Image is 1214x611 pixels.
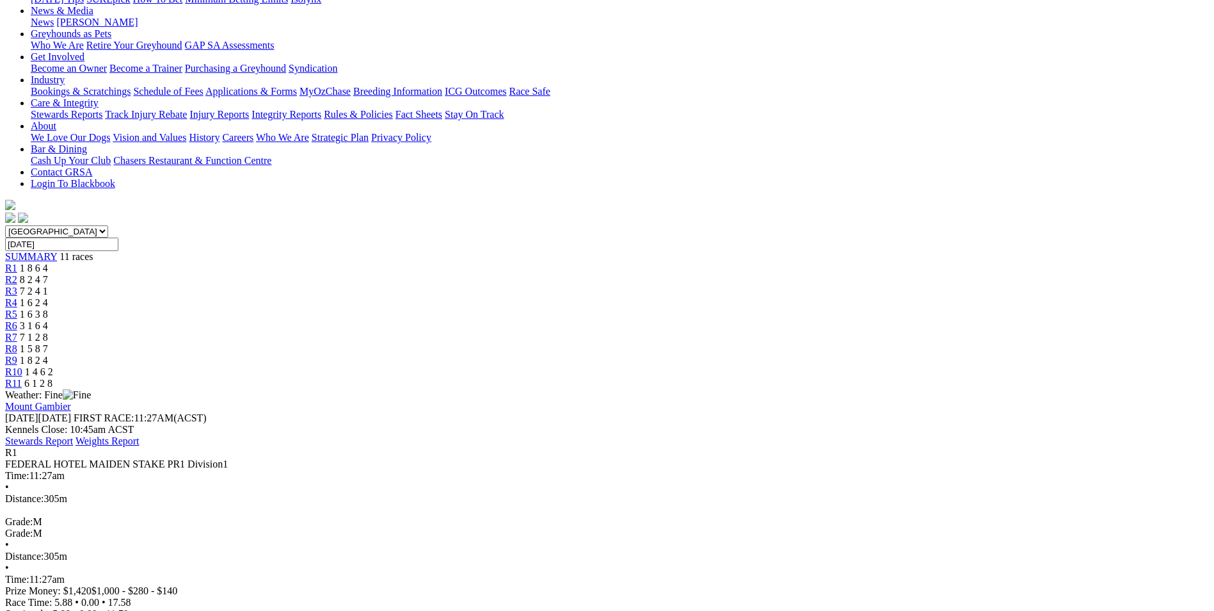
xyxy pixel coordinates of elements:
[81,597,99,608] span: 0.00
[31,132,1209,143] div: About
[113,155,271,166] a: Chasers Restaurant & Function Centre
[5,539,9,550] span: •
[105,109,187,120] a: Track Injury Rebate
[75,597,79,608] span: •
[63,389,91,401] img: Fine
[222,132,253,143] a: Careers
[102,597,106,608] span: •
[445,86,506,97] a: ICG Outcomes
[5,286,17,297] a: R3
[5,493,44,504] span: Distance:
[109,63,182,74] a: Become a Trainer
[31,51,84,62] a: Get Involved
[5,482,9,493] span: •
[5,447,17,458] span: R1
[5,412,38,423] span: [DATE]
[31,63,1209,74] div: Get Involved
[31,120,56,131] a: About
[185,40,275,51] a: GAP SA Assessments
[5,424,1209,436] div: Kennels Close: 10:45am ACST
[31,97,99,108] a: Care & Integrity
[5,309,17,320] a: R5
[108,597,131,608] span: 17.58
[5,470,1209,482] div: 11:27am
[509,86,550,97] a: Race Safe
[5,297,17,308] a: R4
[20,297,48,308] span: 1 6 2 4
[20,355,48,366] span: 1 8 2 4
[5,459,1209,470] div: FEDERAL HOTEL MAIDEN STAKE PR1 Division1
[20,286,48,297] span: 7 2 4 1
[31,28,111,39] a: Greyhounds as Pets
[5,470,29,481] span: Time:
[56,17,138,28] a: [PERSON_NAME]
[31,17,1209,28] div: News & Media
[289,63,337,74] a: Syndication
[5,263,17,273] a: R1
[31,86,1209,97] div: Industry
[205,86,297,97] a: Applications & Forms
[20,274,48,285] span: 8 2 4 7
[92,585,178,596] span: $1,000 - $280 - $140
[5,493,1209,505] div: 305m
[5,551,1209,562] div: 305m
[20,309,48,320] span: 1 6 3 8
[5,355,17,366] a: R9
[395,109,442,120] a: Fact Sheets
[76,436,140,446] a: Weights Report
[5,378,22,389] a: R11
[5,213,15,223] img: facebook.svg
[5,516,33,527] span: Grade:
[20,320,48,331] span: 3 1 6 4
[25,366,53,377] span: 1 4 6 2
[31,155,111,166] a: Cash Up Your Club
[31,40,84,51] a: Who We Are
[5,574,29,585] span: Time:
[252,109,321,120] a: Integrity Reports
[5,320,17,331] a: R6
[5,238,118,251] input: Select date
[5,551,44,562] span: Distance:
[324,109,393,120] a: Rules & Policies
[24,378,52,389] span: 6 1 2 8
[133,86,203,97] a: Schedule of Fees
[5,585,1209,597] div: Prize Money: $1,420
[31,86,131,97] a: Bookings & Scratchings
[31,5,93,16] a: News & Media
[5,366,22,377] a: R10
[5,343,17,354] a: R8
[20,343,48,354] span: 1 5 8 7
[189,109,249,120] a: Injury Reports
[31,143,87,154] a: Bar & Dining
[5,436,73,446] a: Stewards Report
[5,528,33,539] span: Grade:
[5,516,1209,528] div: M
[5,274,17,285] a: R2
[5,332,17,343] span: R7
[31,63,107,74] a: Become an Owner
[31,178,115,189] a: Login To Blackbook
[445,109,504,120] a: Stay On Track
[86,40,182,51] a: Retire Your Greyhound
[74,412,134,423] span: FIRST RACE:
[31,167,92,177] a: Contact GRSA
[31,40,1209,51] div: Greyhounds as Pets
[5,251,57,262] span: SUMMARY
[31,109,102,120] a: Stewards Reports
[31,109,1209,120] div: Care & Integrity
[54,597,72,608] span: 5.88
[5,574,1209,585] div: 11:27am
[353,86,442,97] a: Breeding Information
[5,401,71,412] a: Mount Gambier
[113,132,186,143] a: Vision and Values
[18,213,28,223] img: twitter.svg
[20,263,48,273] span: 1 8 6 4
[5,200,15,210] img: logo-grsa-white.png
